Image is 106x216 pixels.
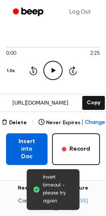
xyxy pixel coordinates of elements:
[8,5,50,20] a: Beep
[2,119,27,127] button: Delete
[43,174,74,205] span: Insert timeout - please try again
[90,50,100,58] span: 2:25
[5,198,101,211] span: Contact us
[6,133,48,165] button: Insert into Doc
[31,118,34,127] span: |
[82,96,104,110] button: Copy
[85,119,104,127] span: Change
[33,199,88,211] a: [EMAIL_ADDRESS][DOMAIN_NAME]
[52,133,100,165] button: Record
[81,119,83,127] span: |
[62,3,98,21] a: Log Out
[6,50,16,58] span: 0:00
[38,119,105,127] button: Never Expires|Change
[6,65,17,77] button: 1.0x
